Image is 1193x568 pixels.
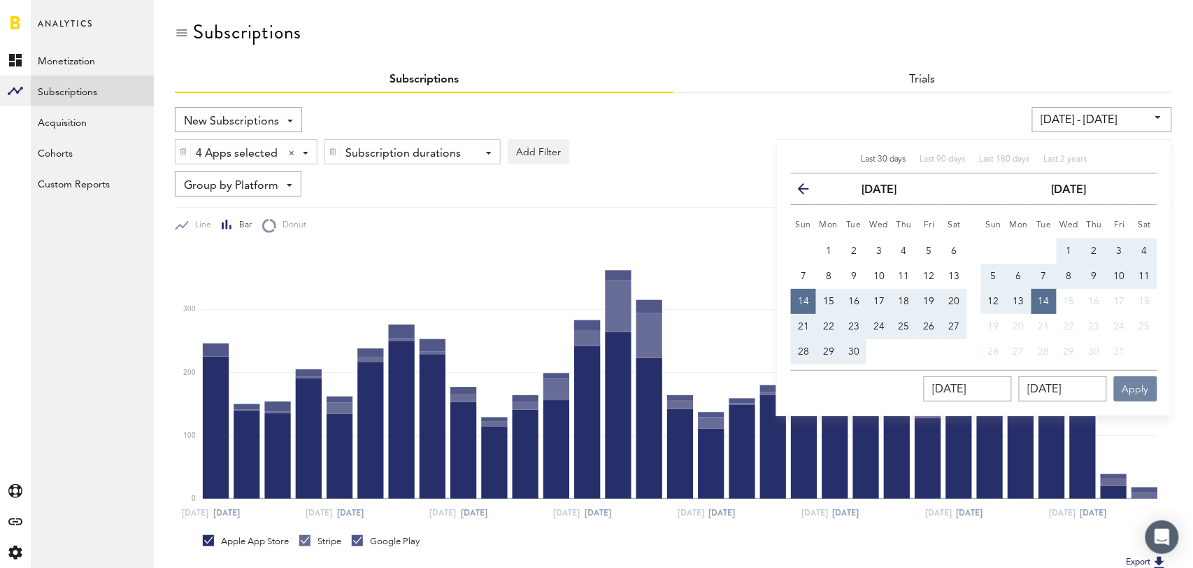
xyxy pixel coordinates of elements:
button: 20 [1006,314,1031,339]
button: 20 [942,289,967,314]
text: [DATE] [554,507,580,520]
span: 22 [823,322,834,332]
span: 15 [1064,297,1075,306]
span: 29 [1064,347,1075,357]
button: 5 [981,264,1006,289]
small: Wednesday [1060,221,1079,229]
span: 7 [1041,271,1047,281]
button: 25 [1132,314,1157,339]
div: Clear [289,150,294,156]
button: 31 [1107,339,1132,364]
text: [DATE] [461,507,487,520]
button: 4 [892,239,917,264]
span: 19 [988,322,999,332]
span: 7 [801,271,806,281]
text: [DATE] [1049,507,1076,520]
button: 23 [1082,314,1107,339]
span: 17 [873,297,885,306]
text: [DATE] [956,507,983,520]
span: 31 [1114,347,1125,357]
text: 200 [183,369,196,376]
button: 22 [1057,314,1082,339]
text: 300 [183,306,196,313]
text: [DATE] [708,507,735,520]
span: 22 [1064,322,1075,332]
span: 8 [1066,271,1072,281]
span: 6 [1016,271,1022,281]
div: Subscriptions [193,21,301,43]
small: Friday [1114,221,1125,229]
a: Monetization [31,45,154,76]
button: 1 [816,239,841,264]
span: 8 [826,271,831,281]
span: 13 [949,271,960,281]
text: [DATE] [925,507,952,520]
button: 22 [816,314,841,339]
span: 4 [901,246,907,256]
span: 20 [949,297,960,306]
img: trash_awesome_blue.svg [179,147,187,157]
text: [DATE] [678,507,704,520]
button: 2 [1082,239,1107,264]
button: 26 [917,314,942,339]
text: [DATE] [430,507,457,520]
span: 21 [798,322,809,332]
a: Subscriptions [390,74,459,85]
span: 18 [899,297,910,306]
span: Bar [233,220,252,232]
button: 3 [866,239,892,264]
button: 30 [841,339,866,364]
span: 28 [798,347,809,357]
button: 4 [1132,239,1157,264]
div: Apple App Store [203,535,289,548]
button: 30 [1082,339,1107,364]
button: 5 [917,239,942,264]
button: 21 [791,314,816,339]
div: Google Play [352,535,420,548]
span: 5 [927,246,932,256]
span: 3 [1117,246,1122,256]
button: 14 [1031,289,1057,314]
span: 4 [1142,246,1148,256]
small: Saturday [948,221,962,229]
span: 26 [924,322,935,332]
span: 30 [1089,347,1100,357]
span: 20 [1013,322,1024,332]
span: 3 [876,246,882,256]
button: 7 [791,264,816,289]
span: 13 [1013,297,1024,306]
span: 11 [1139,271,1150,281]
small: Tuesday [846,221,862,229]
small: Saturday [1138,221,1152,229]
span: 1 [826,246,831,256]
span: 23 [1089,322,1100,332]
button: 13 [1006,289,1031,314]
span: Last 2 years [1044,155,1087,164]
span: 28 [1038,347,1050,357]
button: 14 [791,289,816,314]
button: 26 [981,339,1006,364]
small: Thursday [1087,221,1103,229]
span: 17 [1114,297,1125,306]
span: 27 [949,322,960,332]
span: 10 [873,271,885,281]
div: Open Intercom Messenger [1145,520,1179,554]
span: Last 90 days [920,155,966,164]
text: 100 [183,432,196,439]
span: 16 [1089,297,1100,306]
button: 24 [866,314,892,339]
small: Wednesday [870,221,889,229]
span: 24 [1114,322,1125,332]
button: 11 [1132,264,1157,289]
button: 27 [942,314,967,339]
button: 17 [866,289,892,314]
button: 19 [981,314,1006,339]
small: Sunday [986,221,1002,229]
button: 1 [1057,239,1082,264]
text: [DATE] [213,507,240,520]
span: 30 [848,347,859,357]
a: Subscriptions [31,76,154,106]
span: 5 [991,271,996,281]
text: 0 [192,495,196,502]
button: 21 [1031,314,1057,339]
